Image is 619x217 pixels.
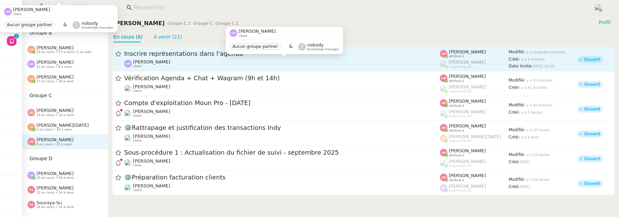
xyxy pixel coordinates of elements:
[518,135,539,139] span: il y a 8 jours
[124,85,132,92] img: users%2F9GXHdUEgf7ZlSXdwo7B3iBDT3M02%2Favatar%2Fimages.jpeg
[28,138,35,145] img: svg
[509,127,524,132] span: Modifié
[596,19,613,26] button: Profil
[133,139,142,143] span: client
[28,186,35,194] img: svg
[524,79,553,82] span: il y a 41 minutes
[124,109,440,118] app-user-detailed-label: client
[449,79,464,83] span: attribué à
[509,50,524,54] span: Modifié
[449,178,464,182] span: attribué à
[13,7,50,12] span: [PERSON_NAME]
[124,60,132,68] img: svg
[584,107,600,111] div: Ouvert
[584,182,600,186] div: Ouvert
[509,64,531,69] span: Date limite
[22,42,108,57] a: [PERSON_NAME] 20 en cours • 17 à venir• 1 en aide
[440,149,447,157] img: svg
[22,134,108,149] a: [PERSON_NAME] 6 en cours • 21 à venir
[36,60,74,65] span: [PERSON_NAME]
[440,99,509,107] app-user-label: attribué à
[133,59,170,64] span: [PERSON_NAME]
[524,103,553,107] span: il y a 40 minutes
[36,45,74,50] span: [PERSON_NAME]
[518,111,543,114] span: il y a 3 heures
[25,29,57,37] span: Groupe B
[4,8,12,15] img: svg
[449,104,464,108] span: attribué à
[440,75,447,82] img: svg
[449,123,486,128] span: [PERSON_NAME]
[584,82,600,86] div: Ouvert
[509,177,524,182] span: Modifié
[230,29,237,37] img: svg
[82,21,98,26] span: nobody
[440,148,509,157] app-user-label: attribué à
[440,110,447,117] img: users%2FoFdbodQ3TgNoWt9kP3GXAs5oaCq1%2Favatar%2Fprofile-pic.png
[124,75,440,82] span: Vérification Agenda + Chat + Wagram (9h et 14h)
[509,110,518,115] span: Créé
[449,90,472,93] span: suppervisé par
[524,50,566,54] span: il y a quelques secondes
[36,50,91,54] span: 20 en cours • 17 à venir
[239,29,276,34] span: [PERSON_NAME]
[22,105,108,120] a: [PERSON_NAME] 19 en cours • 23 à venir
[22,57,108,71] a: [PERSON_NAME] 13 en cours • 8 à venir
[28,60,35,68] img: svg
[36,176,74,180] span: 10 en cours • 24 à venir
[28,201,35,208] img: svg
[449,55,464,59] span: attribué à
[440,50,447,58] img: svg
[509,135,518,139] span: Créé
[36,128,72,132] span: 5 en cours • 10 à venir
[440,135,447,142] img: svg
[124,110,132,117] img: users%2FAXgjBsdPtrYuxuZvIJjRexEdqnq2%2Favatar%2F1599931753966.jpeg
[36,65,72,69] span: 13 en cours • 8 à venir
[25,92,57,100] span: Groupe C
[14,34,19,39] nz-badge-sup: 2
[36,80,74,83] span: 17 en cours • 30 à venir
[584,157,600,161] div: Ouvert
[124,51,440,57] span: Inscrire représentations dans l'agenda
[124,183,440,192] app-user-detailed-label: client
[28,46,35,53] img: svg
[36,143,72,146] span: 6 en cours • 21 à venir
[509,57,518,62] span: Créé
[449,49,486,54] span: [PERSON_NAME]
[167,21,191,26] span: Groupe C.3
[594,4,602,11] img: users%2FoFdbodQ3TgNoWt9kP3GXAs5oaCq1%2Favatar%2Fprofile-pic.png
[28,75,35,83] img: svg
[154,34,182,40] a: À venir (21)
[509,103,524,107] span: Modifié
[63,21,67,30] span: &
[124,134,440,143] app-user-detailed-label: client
[449,60,486,65] span: [PERSON_NAME]
[239,34,247,38] span: client
[133,109,170,114] span: [PERSON_NAME]
[449,134,501,139] span: [PERSON_NAME][DATE]
[124,175,440,181] span: ⚙️Préparation facturation clients
[25,155,57,163] span: Groupe D
[449,164,472,168] span: suppervisé par
[440,109,509,118] app-user-label: suppervisé par
[133,3,586,12] input: Rechercher
[36,191,74,195] span: 12 en cours • 14 à venir
[440,85,447,93] img: users%2FoFdbodQ3TgNoWt9kP3GXAs5oaCq1%2Favatar%2Fprofile-pic.png
[440,174,447,182] img: svg
[518,185,530,189] span: [DATE]
[298,42,339,51] app-user-label: Knowledge manager
[449,74,486,79] span: [PERSON_NAME]
[440,74,509,83] app-user-label: attribué à
[215,21,239,26] span: Groupe C.1
[28,172,35,179] img: svg
[518,58,545,61] span: il y a 5 minutes
[36,123,89,128] span: [PERSON_NAME][DATE]
[509,78,524,83] span: Modifié
[124,158,440,167] app-user-detailed-label: client
[449,114,472,118] span: suppervisé par
[509,159,518,164] span: Créé
[440,159,447,167] img: users%2FoFdbodQ3TgNoWt9kP3GXAs5oaCq1%2Favatar%2Fprofile-pic.png
[73,21,113,30] app-user-label: Knowledge manager
[584,58,600,62] div: Ouvert
[449,148,486,153] span: [PERSON_NAME]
